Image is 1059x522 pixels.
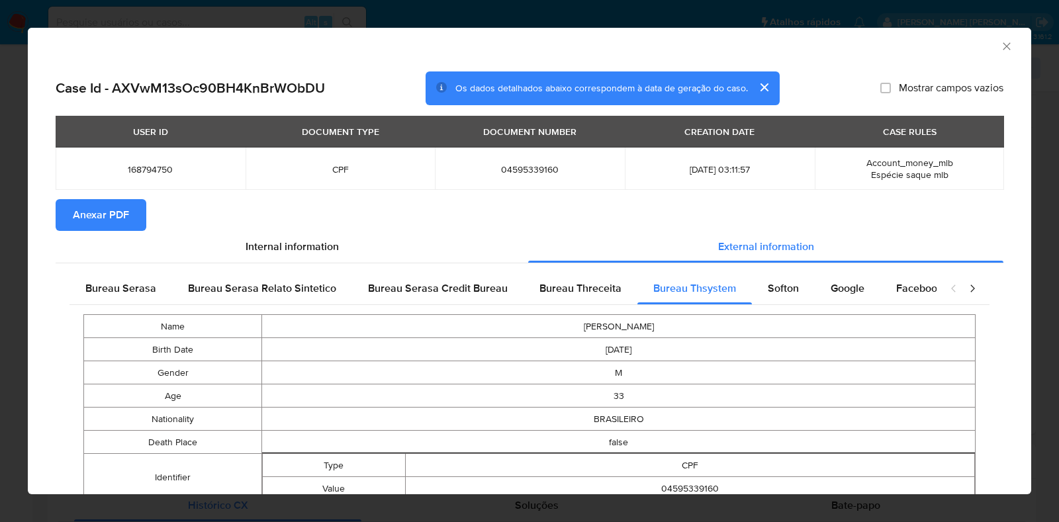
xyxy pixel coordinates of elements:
span: Internal information [246,239,339,254]
td: Age [84,384,262,408]
button: Anexar PDF [56,199,146,231]
span: CPF [261,163,420,175]
span: [DATE] 03:11:57 [641,163,799,175]
td: Identifier [84,454,262,501]
td: M [262,361,976,384]
input: Mostrar campos vazios [880,83,891,93]
span: Mostrar campos vazios [899,81,1003,95]
button: cerrar [748,71,780,103]
span: Facebook [896,281,943,296]
td: [DATE] [262,338,976,361]
td: BRASILEIRO [262,408,976,431]
span: Softon [768,281,799,296]
div: DOCUMENT TYPE [294,120,387,143]
div: DOCUMENT NUMBER [475,120,584,143]
div: Detailed external info [69,273,937,304]
td: Gender [84,361,262,384]
span: Bureau Threceita [539,281,622,296]
div: Detailed info [56,231,1003,263]
div: CASE RULES [875,120,944,143]
span: External information [718,239,814,254]
span: Anexar PDF [73,200,129,230]
td: Value [263,477,405,500]
span: Os dados detalhados abaixo correspondem à data de geração do caso. [455,81,748,95]
span: 04595339160 [451,163,609,175]
div: closure-recommendation-modal [28,28,1031,494]
span: Bureau Serasa [85,281,156,296]
span: 168794750 [71,163,230,175]
button: Fechar a janela [1000,40,1012,52]
h2: Case Id - AXVwM13sOc90BH4KnBrWObDU [56,79,325,97]
td: false [262,431,976,454]
span: Espécie saque mlb [871,168,948,181]
td: 33 [262,384,976,408]
td: [PERSON_NAME] [262,315,976,338]
td: Nationality [84,408,262,431]
td: Death Place [84,431,262,454]
td: CPF [405,454,975,477]
span: Bureau Serasa Credit Bureau [368,281,508,296]
span: Account_money_mlb [866,156,953,169]
td: Birth Date [84,338,262,361]
div: CREATION DATE [676,120,762,143]
span: Bureau Thsystem [653,281,736,296]
span: Bureau Serasa Relato Sintetico [188,281,336,296]
td: Type [263,454,405,477]
span: Google [831,281,864,296]
td: 04595339160 [405,477,975,500]
div: USER ID [125,120,176,143]
td: Name [84,315,262,338]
